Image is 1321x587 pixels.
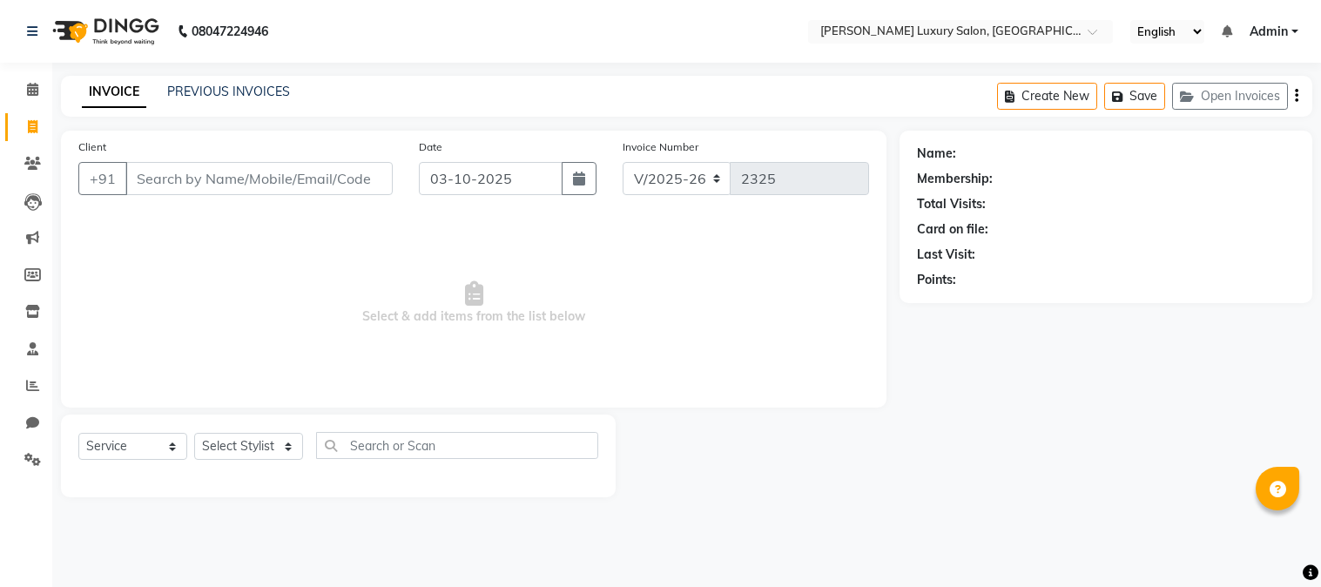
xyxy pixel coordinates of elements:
[78,216,869,390] span: Select & add items from the list below
[917,220,988,239] div: Card on file:
[192,7,268,56] b: 08047224946
[997,83,1097,110] button: Create New
[1250,23,1288,41] span: Admin
[78,139,106,155] label: Client
[1248,517,1304,570] iframe: chat widget
[917,145,956,163] div: Name:
[125,162,393,195] input: Search by Name/Mobile/Email/Code
[82,77,146,108] a: INVOICE
[167,84,290,99] a: PREVIOUS INVOICES
[44,7,164,56] img: logo
[316,432,598,459] input: Search or Scan
[917,271,956,289] div: Points:
[1104,83,1165,110] button: Save
[917,246,975,264] div: Last Visit:
[78,162,127,195] button: +91
[1172,83,1288,110] button: Open Invoices
[917,170,993,188] div: Membership:
[917,195,986,213] div: Total Visits:
[623,139,698,155] label: Invoice Number
[419,139,442,155] label: Date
